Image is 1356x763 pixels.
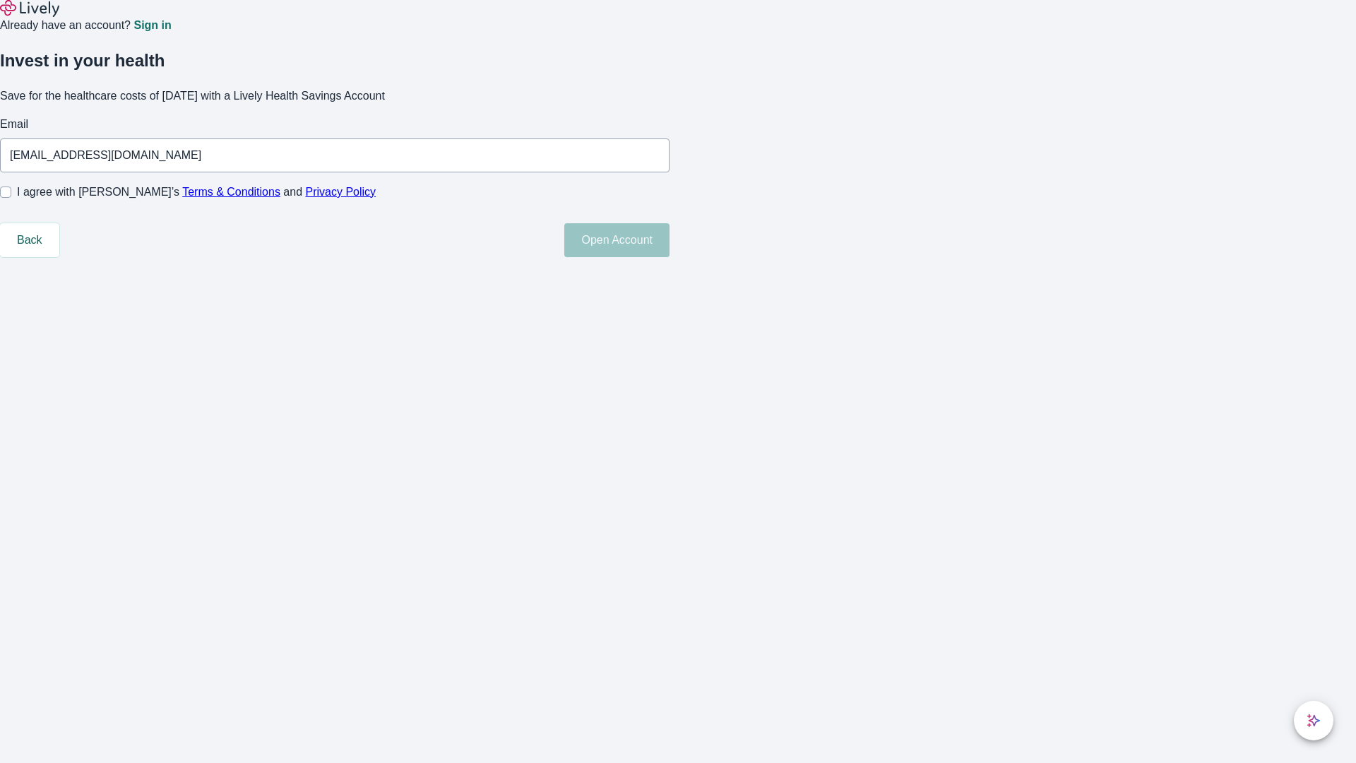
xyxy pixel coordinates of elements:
span: I agree with [PERSON_NAME]’s and [17,184,376,201]
a: Privacy Policy [306,186,376,198]
a: Sign in [133,20,171,31]
button: chat [1294,701,1333,740]
svg: Lively AI Assistant [1307,714,1321,728]
a: Terms & Conditions [182,186,280,198]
